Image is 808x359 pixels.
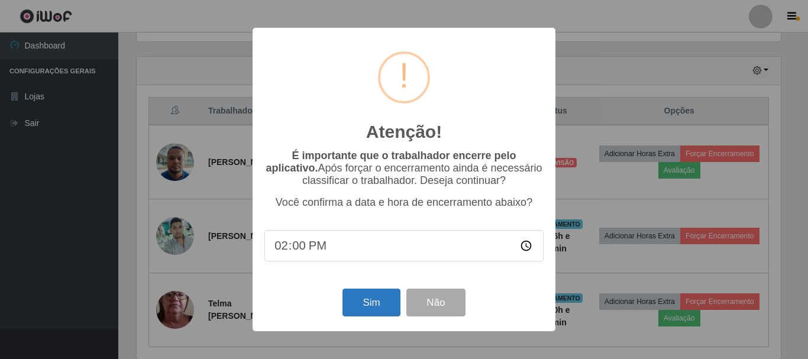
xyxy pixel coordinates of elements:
p: Você confirma a data e hora de encerramento abaixo? [264,196,544,209]
button: Não [406,289,465,316]
b: É importante que o trabalhador encerre pelo aplicativo. [266,150,516,174]
h2: Atenção! [366,121,442,143]
button: Sim [342,289,400,316]
p: Após forçar o encerramento ainda é necessário classificar o trabalhador. Deseja continuar? [264,150,544,187]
